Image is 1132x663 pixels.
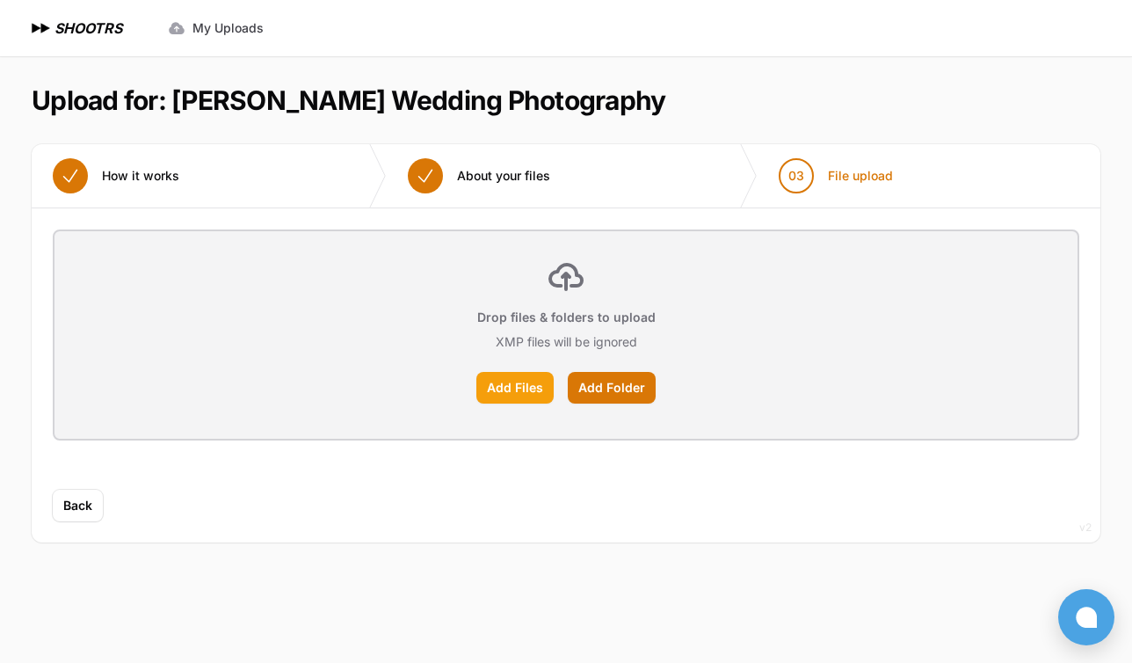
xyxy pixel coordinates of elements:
button: About your files [387,144,571,208]
button: 03 File upload [758,144,914,208]
label: Add Files [476,372,554,404]
p: XMP files will be ignored [496,333,637,351]
h1: Upload for: [PERSON_NAME] Wedding Photography [32,84,665,116]
a: My Uploads [157,12,274,44]
button: How it works [32,144,200,208]
h1: SHOOTRS [54,18,122,39]
span: How it works [102,167,179,185]
span: 03 [788,167,804,185]
span: My Uploads [192,19,264,37]
span: About your files [457,167,550,185]
span: File upload [828,167,893,185]
button: Back [53,490,103,521]
span: Back [63,497,92,514]
button: Open chat window [1058,589,1114,645]
a: SHOOTRS SHOOTRS [28,18,122,39]
label: Add Folder [568,372,656,404]
p: Drop files & folders to upload [477,309,656,326]
img: SHOOTRS [28,18,54,39]
div: v2 [1079,517,1092,538]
